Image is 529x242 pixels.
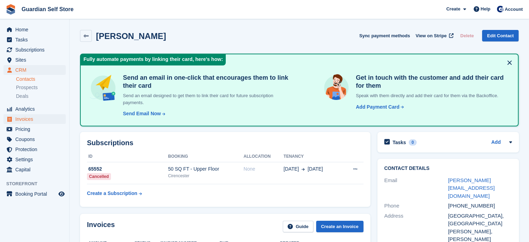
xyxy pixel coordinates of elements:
a: menu [3,25,66,34]
div: Phone [384,202,448,210]
th: Booking [168,151,243,162]
a: menu [3,65,66,75]
span: [DATE] [307,165,323,173]
th: ID [87,151,168,162]
h4: Send an email in one-click that encourages them to link their card [120,74,294,89]
h2: Tasks [393,139,406,146]
div: Fully automate payments by linking their card, here's how: [81,54,226,65]
span: Create [446,6,460,13]
img: send-email-b5881ef4c8f827a638e46e229e590028c7e36e3a6c99d2365469aff88783de13.svg [89,74,117,102]
a: Deals [16,93,66,100]
div: 0 [409,139,417,146]
a: Guardian Self Store [19,3,76,15]
span: Analytics [15,104,57,114]
h2: Subscriptions [87,139,363,147]
img: get-in-touch-e3e95b6451f4e49772a6039d3abdde126589d6f45a760754adfa51be33bf0f70.svg [322,74,350,102]
a: menu [3,114,66,124]
span: Booking Portal [15,189,57,199]
a: Edit Contact [482,30,519,41]
a: menu [3,134,66,144]
span: Subscriptions [15,45,57,55]
div: Add Payment Card [356,103,399,111]
img: Tom Scott [497,6,504,13]
a: menu [3,155,66,164]
span: Prospects [16,84,38,91]
span: Storefront [6,180,69,187]
a: menu [3,104,66,114]
button: Delete [457,30,476,41]
p: Send an email designed to get them to link their card for future subscription payments. [120,92,294,106]
a: menu [3,165,66,174]
a: View on Stripe [413,30,455,41]
span: Pricing [15,124,57,134]
img: stora-icon-8386f47178a22dfd0bd8f6a31ec36ba5ce8667c1dd55bd0f319d3a0aa187defe.svg [6,4,16,15]
a: Add Payment Card [353,103,404,111]
span: Settings [15,155,57,164]
a: menu [3,189,66,199]
a: menu [3,35,66,45]
span: View on Stripe [416,32,447,39]
div: Cirencester [168,173,243,179]
div: 65552 [87,165,168,173]
div: Email [384,177,448,200]
span: Help [481,6,490,13]
th: Tenancy [283,151,342,162]
span: CRM [15,65,57,75]
a: menu [3,124,66,134]
span: Capital [15,165,57,174]
div: Create a Subscription [87,190,137,197]
span: Sites [15,55,57,65]
a: Add [491,139,500,147]
span: Tasks [15,35,57,45]
div: Cancelled [87,173,111,180]
th: Allocation [243,151,283,162]
h2: Contact Details [384,166,512,171]
a: [PERSON_NAME][EMAIL_ADDRESS][DOMAIN_NAME] [448,177,495,199]
span: Invoices [15,114,57,124]
span: Account [505,6,523,13]
a: Contacts [16,76,66,83]
a: menu [3,45,66,55]
span: Coupons [15,134,57,144]
span: Deals [16,93,29,100]
h4: Get in touch with the customer and add their card for them [353,74,510,89]
div: None [243,165,283,173]
div: 50 SQ FT - Upper Floor [168,165,243,173]
a: Prospects [16,84,66,91]
h2: [PERSON_NAME] [96,31,166,41]
a: Create an Invoice [316,221,363,232]
div: [PHONE_NUMBER] [448,202,512,210]
h2: Invoices [87,221,115,232]
div: Send Email Now [123,110,161,117]
span: Protection [15,145,57,154]
a: menu [3,145,66,154]
a: menu [3,55,66,65]
span: Home [15,25,57,34]
span: [DATE] [283,165,299,173]
a: Guide [283,221,313,232]
a: Create a Subscription [87,187,142,200]
button: Sync payment methods [359,30,410,41]
a: Preview store [57,190,66,198]
p: Speak with them directly and add their card for them via the Backoffice. [353,92,510,99]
